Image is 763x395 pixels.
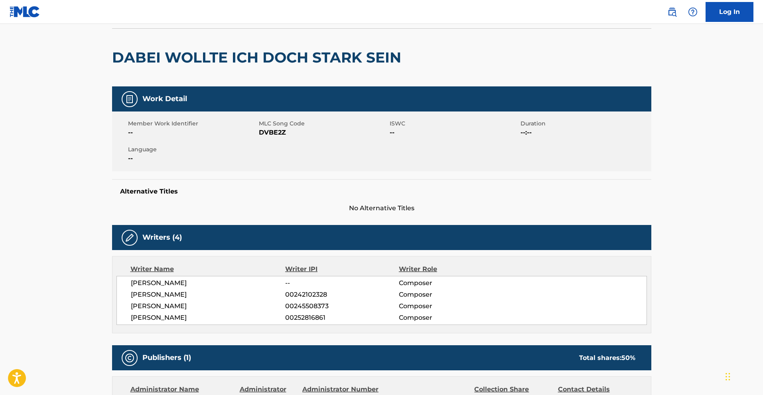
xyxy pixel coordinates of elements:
span: [PERSON_NAME] [131,290,286,299]
span: -- [390,128,519,137]
span: 00245508373 [285,301,398,311]
h5: Work Detail [142,94,187,104]
span: -- [285,278,398,288]
span: [PERSON_NAME] [131,301,286,311]
div: Writer Role [399,264,502,274]
span: Language [128,145,257,154]
span: -- [128,128,257,137]
span: DVBE2Z [259,128,388,137]
span: Composer [399,290,502,299]
div: Ziehen [726,365,730,389]
img: Publishers [125,353,134,363]
h5: Publishers (1) [142,353,191,362]
span: --:-- [520,128,649,137]
span: [PERSON_NAME] [131,313,286,323]
span: Composer [399,313,502,323]
span: Composer [399,301,502,311]
span: Member Work Identifier [128,119,257,128]
img: search [667,7,677,17]
span: No Alternative Titles [112,203,651,213]
div: Writer IPI [285,264,399,274]
iframe: Chat Widget [723,357,763,395]
div: Chat-Widget [723,357,763,395]
span: MLC Song Code [259,119,388,128]
h2: DABEI WOLLTE ICH DOCH STARK SEIN [112,49,405,66]
span: ISWC [390,119,519,128]
img: help [688,7,698,17]
div: Total shares: [579,353,635,363]
img: Writers [125,233,134,242]
h5: Writers (4) [142,233,182,242]
a: Log In [706,2,753,22]
span: Duration [520,119,649,128]
img: MLC Logo [10,6,40,18]
span: 50 % [621,354,635,362]
h5: Alternative Titles [120,188,643,196]
a: Public Search [664,4,680,20]
span: 00242102328 [285,290,398,299]
span: Composer [399,278,502,288]
img: Work Detail [125,94,134,104]
div: Writer Name [130,264,286,274]
span: 00252816861 [285,313,398,323]
div: Help [685,4,701,20]
span: -- [128,154,257,163]
span: [PERSON_NAME] [131,278,286,288]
